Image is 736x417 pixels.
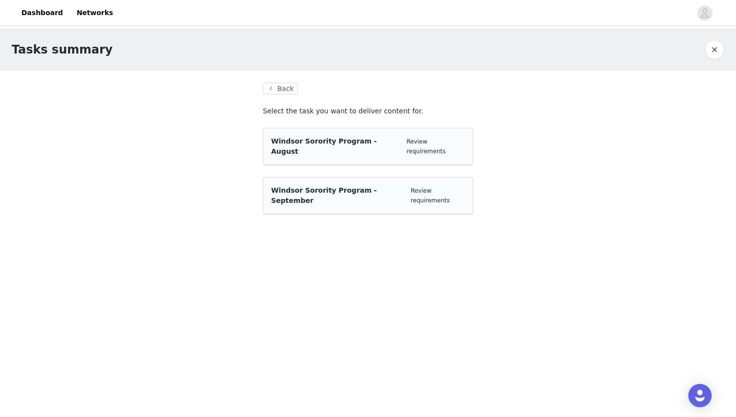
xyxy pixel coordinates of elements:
[271,186,377,204] span: Windsor Sorority Program - September
[263,83,298,94] button: Back
[271,137,377,155] span: Windsor Sorority Program - August
[16,2,69,24] a: Dashboard
[688,384,712,407] div: Open Intercom Messenger
[700,5,709,21] div: avatar
[12,41,112,58] h1: Tasks summary
[263,106,473,116] p: Select the task you want to deliver content for.
[71,2,119,24] a: Networks
[411,187,450,204] a: Review requirements
[406,138,445,155] a: Review requirements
